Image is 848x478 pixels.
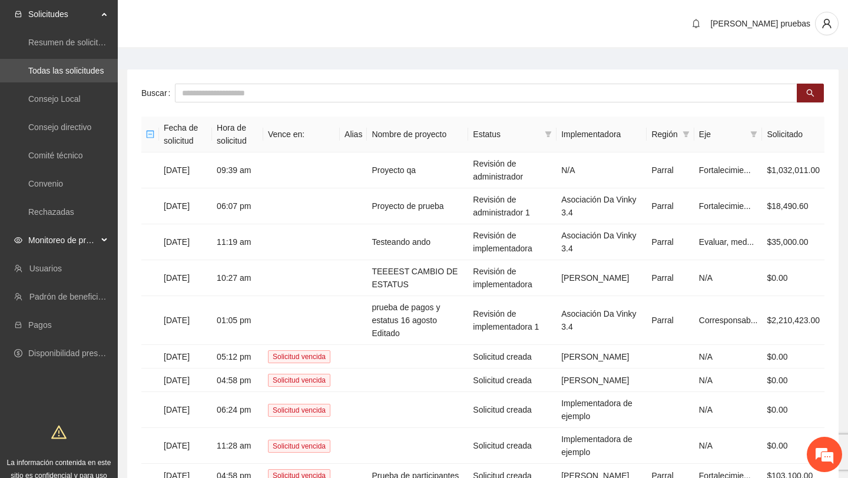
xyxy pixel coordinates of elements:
span: search [806,89,814,98]
td: $35,000.00 [762,224,824,260]
span: filter [683,131,690,138]
td: N/A [556,152,647,188]
th: Implementadora [556,117,647,152]
span: Solicitud vencida [268,374,330,387]
td: Asociación Da Vinky 3.4 [556,296,647,345]
td: Parral [647,260,694,296]
td: Implementadora de ejemplo [556,428,647,464]
td: N/A [694,428,763,464]
span: Fortalecimie... [699,165,751,175]
td: Revisión de administrador 1 [468,188,556,224]
td: 06:24 pm [212,392,263,428]
span: user [816,18,838,29]
td: [DATE] [159,392,212,428]
td: Implementadora de ejemplo [556,392,647,428]
td: N/A [694,345,763,369]
button: search [797,84,824,102]
td: Solicitud creada [468,392,556,428]
button: user [815,12,839,35]
td: 09:39 am [212,152,263,188]
td: $1,032,011.00 [762,152,824,188]
td: [DATE] [159,152,212,188]
td: [PERSON_NAME] [556,369,647,392]
td: Revisión de implementadora [468,260,556,296]
a: Resumen de solicitudes por aprobar [28,38,161,47]
span: Solicitudes [28,2,98,26]
td: 10:27 am [212,260,263,296]
td: Proyecto de prueba [367,188,468,224]
td: [DATE] [159,188,212,224]
th: Hora de solicitud [212,117,263,152]
span: bell [687,19,705,28]
td: $2,210,423.00 [762,296,824,345]
td: [DATE] [159,345,212,369]
span: inbox [14,10,22,18]
span: Estatus [473,128,540,141]
span: Monitoreo de proyectos [28,228,98,252]
th: Vence en: [263,117,340,152]
td: $0.00 [762,428,824,464]
th: Nombre de proyecto [367,117,468,152]
td: Parral [647,188,694,224]
td: N/A [694,392,763,428]
td: Parral [647,296,694,345]
td: 05:12 pm [212,345,263,369]
a: Todas las solicitudes [28,66,104,75]
td: $0.00 [762,392,824,428]
span: Solicitud vencida [268,350,330,363]
td: 11:28 am [212,428,263,464]
span: Solicitud vencida [268,440,330,453]
button: bell [687,14,705,33]
label: Buscar [141,84,175,102]
td: prueba de pagos y estatus 16 agosto Editado [367,296,468,345]
span: eye [14,236,22,244]
td: 01:05 pm [212,296,263,345]
td: Solicitud creada [468,369,556,392]
span: Evaluar, med... [699,237,754,247]
span: [PERSON_NAME] pruebas [710,19,810,28]
td: [PERSON_NAME] [556,260,647,296]
td: [PERSON_NAME] [556,345,647,369]
span: filter [750,131,757,138]
td: Parral [647,224,694,260]
td: Testeando ando [367,224,468,260]
span: Fortalecimie... [699,201,751,211]
span: minus-square [146,130,154,138]
span: filter [542,125,554,143]
a: Padrón de beneficiarios [29,292,116,301]
th: Fecha de solicitud [159,117,212,152]
th: Alias [340,117,367,152]
td: [DATE] [159,369,212,392]
td: TEEEEST CAMBIO DE ESTATUS [367,260,468,296]
a: Convenio [28,179,63,188]
td: $0.00 [762,369,824,392]
td: [DATE] [159,428,212,464]
a: Consejo directivo [28,122,91,132]
a: Pagos [28,320,52,330]
td: Revisión de implementadora [468,224,556,260]
span: filter [680,125,692,143]
td: Asociación Da Vinky 3.4 [556,188,647,224]
span: Región [651,128,677,141]
a: Comité técnico [28,151,83,160]
td: [DATE] [159,260,212,296]
a: Disponibilidad presupuestal [28,348,129,358]
a: Rechazadas [28,207,74,217]
span: Eje [699,128,746,141]
td: 06:07 pm [212,188,263,224]
span: Corresponsab... [699,316,758,325]
td: N/A [694,369,763,392]
span: Solicitud vencida [268,404,330,417]
td: Revisión de administrador [468,152,556,188]
a: Usuarios [29,264,62,273]
td: [DATE] [159,296,212,345]
td: Asociación Da Vinky 3.4 [556,224,647,260]
td: Parral [647,152,694,188]
span: filter [545,131,552,138]
td: $18,490.60 [762,188,824,224]
td: N/A [694,260,763,296]
a: Consejo Local [28,94,81,104]
td: $0.00 [762,260,824,296]
td: [DATE] [159,224,212,260]
span: filter [748,125,760,143]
